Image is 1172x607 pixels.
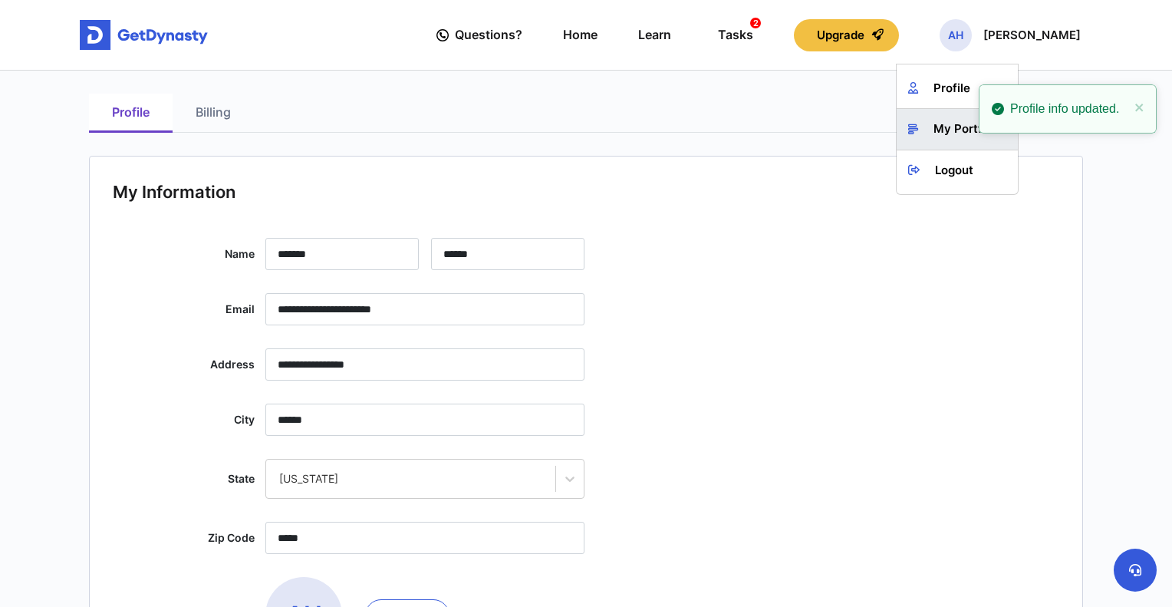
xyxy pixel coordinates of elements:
a: Logout [897,150,1018,191]
span: Profile info updated . [1010,100,1119,118]
button: Upgrade [794,19,899,51]
label: City [113,404,255,436]
span: My Information [113,181,235,203]
a: My Portfolio [897,109,1018,150]
div: [US_STATE] [279,471,542,487]
a: Learn [638,13,671,57]
a: Profile [89,94,173,133]
a: Questions? [436,13,522,57]
a: Home [563,13,598,57]
label: Name [113,238,255,270]
a: Profile [897,68,1018,109]
span: AH [940,19,972,51]
img: Get started for free with Dynasty Trust Company [80,20,208,51]
span: 2 [750,18,761,28]
label: Zip Code [113,522,255,554]
p: [PERSON_NAME] [983,29,1081,41]
button: AH[PERSON_NAME] [940,19,1081,51]
a: Tasks2 [712,13,753,57]
a: Billing [173,94,254,133]
label: State [113,459,255,499]
span: Questions? [455,21,522,49]
label: Address [113,348,255,381]
label: Email [113,293,255,325]
button: close [1134,98,1145,120]
div: AH[PERSON_NAME] [896,64,1019,196]
div: Tasks [718,21,753,49]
